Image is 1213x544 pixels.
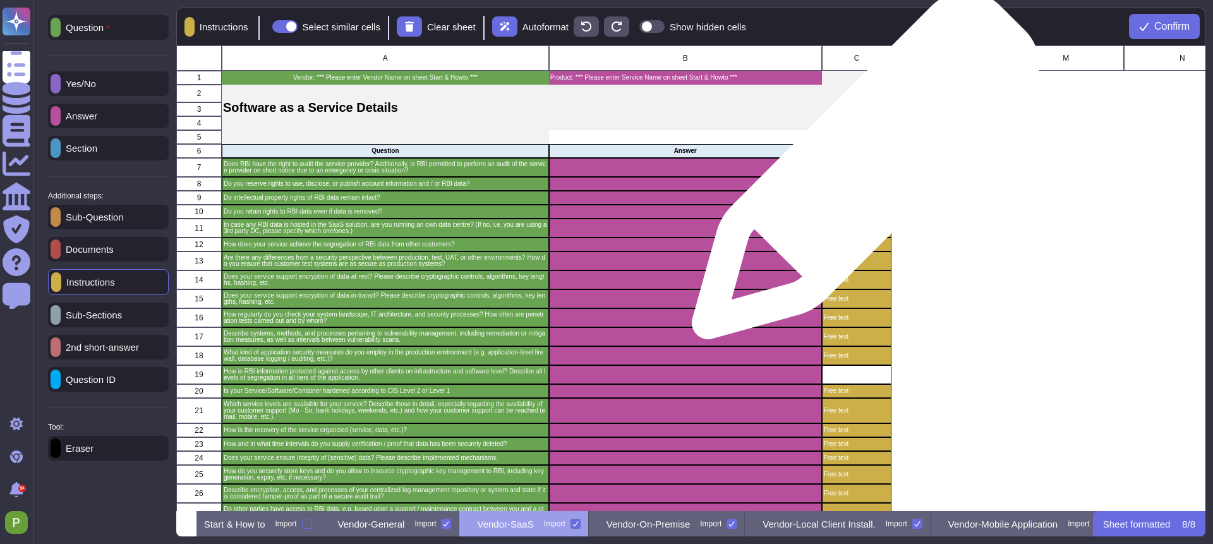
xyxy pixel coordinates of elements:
[176,102,222,116] div: 3
[224,274,547,286] p: Does your service support encryption of data-at-rest? Please describe cryptographic controls, alg...
[224,311,547,324] p: How regularly do you check your system landscape, IT architecture, and security processes? How of...
[824,225,890,231] p: Y/N
[824,427,890,433] p: Free text
[824,408,890,414] p: Free text
[61,444,94,453] p: Eraser
[477,519,533,529] p: Vendor-SaaS
[824,353,890,359] p: Free text
[224,330,547,343] p: Describe systems, methods, and processes pertaining to vulnerability management, including remedi...
[176,116,222,130] div: 4
[176,384,222,398] div: 20
[824,148,890,154] p: Answer type
[224,161,547,174] p: Does RBI have the right to audit the service provider? Additionally, is RBI permitted to perform ...
[176,437,222,451] div: 23
[1182,519,1195,529] p: 8 / 8
[824,195,890,201] p: Y/N
[176,71,222,85] div: 1
[824,277,890,283] p: Free text
[176,144,222,158] div: 6
[414,520,436,528] div: Import
[176,158,222,177] div: 7
[1180,54,1185,62] span: N
[824,296,890,302] p: Free text
[700,520,721,528] div: Import
[224,506,547,525] p: Do other parties have access to RBI data, e.g. based upon a support / maintenance contract betwee...
[176,503,222,528] div: 27
[1063,54,1069,62] span: M
[176,398,222,423] div: 21
[886,520,907,528] div: Import
[427,22,476,32] p: Clear sheet
[61,342,139,352] p: 2nd short-answer
[224,209,547,215] p: Do you retain rights to RBI data even if data is removed?
[824,441,890,447] p: Free text
[1103,519,1171,529] p: Sheet formatted
[224,181,547,187] p: Do you reserve rights to use, disclose, or publish account information and / or RBI data?
[61,23,109,33] p: Question
[824,471,890,478] p: Free text
[224,468,547,481] p: How do you securely store keys and do you allow to insource cryptographic key management to RBI, ...
[224,222,547,234] p: In case any RBI data is hosted in the SaaS solution, are you running an own data centre? (If no, ...
[824,164,890,171] p: Free text
[224,388,547,394] p: Is your Service/Software/Container hardened according to CIS Level 2 or Level 1
[224,487,547,500] p: Describe encryption, access, and processes of your centralized log management repository or syste...
[670,22,746,32] div: Show hidden cells
[61,245,114,254] p: Documents
[18,485,26,492] div: 9+
[195,22,248,32] p: Instructions
[1154,21,1190,32] span: Confirm
[551,148,820,154] p: Answer
[224,293,547,305] p: Does your service support encryption of data-in-transit? Please describe cryptographic controls, ...
[61,79,96,88] p: Yes/No
[824,388,890,394] p: Free text
[223,101,890,114] p: Software as a Service Details
[303,22,380,32] div: Select similar cells
[176,327,222,346] div: 17
[176,238,222,251] div: 12
[176,289,222,308] div: 15
[683,54,688,62] span: B
[3,509,37,536] button: user
[176,365,222,384] div: 19
[176,205,222,219] div: 10
[606,519,691,529] p: Vendor-On-Premise
[48,192,104,200] p: Additional steps:
[824,241,890,248] p: Free text
[550,75,821,81] p: Product: *** Please enter Service Name on sheet Start & Howto ***
[176,308,222,327] div: 16
[338,519,405,529] p: Vendor-General
[223,75,548,81] p: Vendor: *** Please enter Vendor Name on sheet Start & Howto ***
[854,54,859,62] span: C
[224,455,547,461] p: Does your service ensure integrity of (sensitive) data? Please describe implemented mechanisms.
[224,148,547,154] p: Question
[61,212,124,222] p: Sub-Question
[48,423,64,431] p: Tool:
[824,209,890,215] p: Y/N
[763,519,875,529] p: Vendor-Local Client Install.
[176,219,222,238] div: 11
[224,195,547,201] p: Do intellectual property rights of RBI data remain intact?
[824,181,890,187] p: Y/N
[204,519,265,529] p: Start & How to
[224,427,547,433] p: How is the recovery of the service organized (service, data, etc.)?
[176,45,1205,511] div: grid
[824,334,890,340] p: Free text
[61,277,115,287] p: Instructions
[224,401,547,420] p: Which service levels are available for your service? Describe those in detail, especially regardi...
[176,130,222,144] div: 5
[176,465,222,484] div: 25
[176,484,222,503] div: 26
[224,241,547,248] p: How does your service achieve the segregation of RBI data from other customers?
[176,346,222,365] div: 18
[61,310,122,320] p: Sub-Sections
[948,519,1058,529] p: Vendor-Mobile Application
[522,22,569,32] p: Autoformat
[5,511,28,534] img: user
[1129,14,1200,39] button: Confirm
[176,191,222,205] div: 9
[224,349,547,362] p: What kind of application security measures do you employ in the production environment (e.g. appl...
[176,251,222,270] div: 13
[948,54,952,62] span: L
[275,520,297,528] div: Import
[824,490,890,497] p: Free text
